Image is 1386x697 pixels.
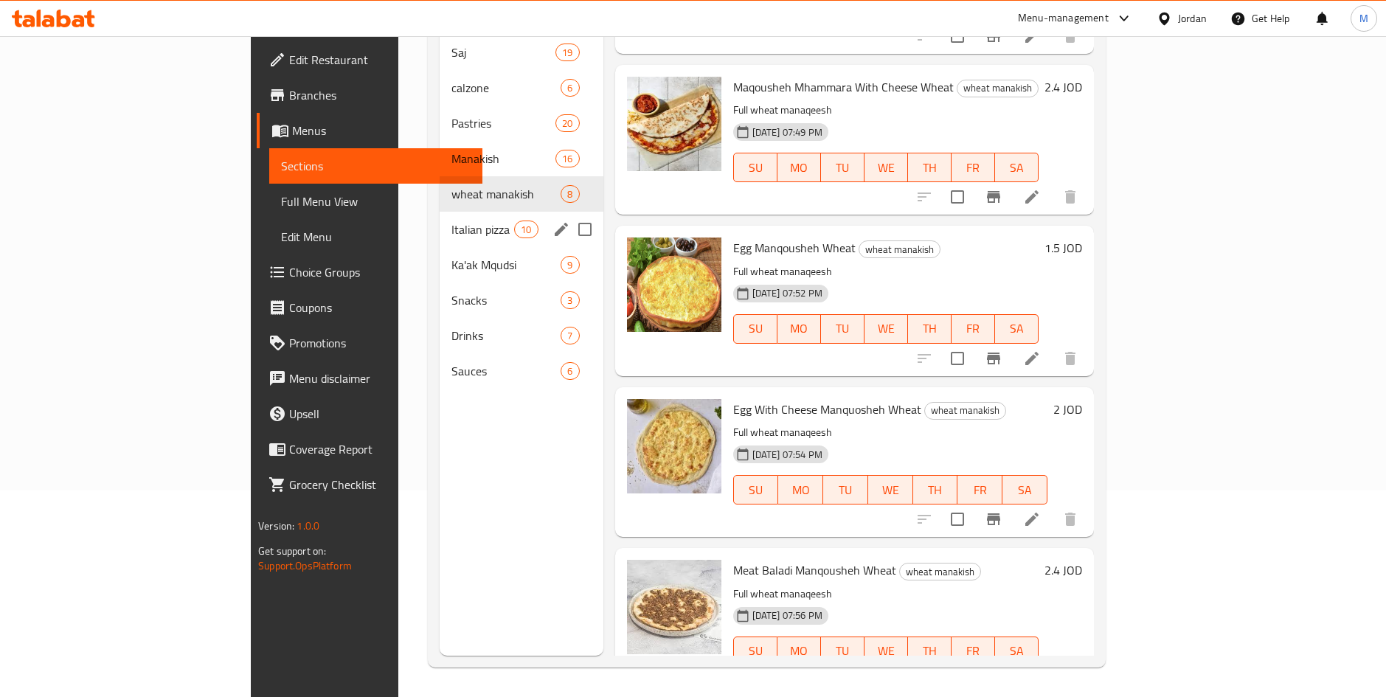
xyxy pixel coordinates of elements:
span: Coverage Report [289,440,471,458]
div: Drinks7 [440,318,603,353]
button: delete [1053,341,1088,376]
h6: 1.5 JOD [1044,237,1082,258]
span: SU [740,318,772,339]
div: Ka'ak Mqudsi9 [440,247,603,282]
span: 16 [556,152,578,166]
div: wheat manakish [957,80,1039,97]
a: Promotions [257,325,482,361]
button: SA [995,314,1039,344]
span: 6 [561,81,578,95]
div: calzone6 [440,70,603,105]
span: Select to update [942,181,973,212]
span: WE [870,157,902,178]
span: Edit Restaurant [289,51,471,69]
button: TH [908,314,952,344]
button: delete [1053,502,1088,537]
div: wheat manakish [451,185,561,203]
span: [DATE] 07:52 PM [746,286,828,300]
span: Promotions [289,334,471,352]
span: Egg With Cheese Manquosheh Wheat [733,398,921,420]
span: Snacks [451,291,561,309]
span: Egg Manqousheh Wheat [733,237,856,259]
span: Choice Groups [289,263,471,281]
span: Version: [258,516,294,535]
span: Menus [292,122,471,139]
div: items [555,150,579,167]
div: Jordan [1178,10,1207,27]
span: wheat manakish [925,402,1005,419]
span: Full Menu View [281,193,471,210]
div: items [555,44,579,61]
span: SU [740,640,772,662]
button: WE [864,637,908,666]
span: Ka'ak Mqudsi [451,256,561,274]
button: TU [821,637,864,666]
span: 1.0.0 [297,516,319,535]
a: Menu disclaimer [257,361,482,396]
a: Full Menu View [269,184,482,219]
p: Full wheat manaqeesh [733,263,1039,281]
span: SA [1001,157,1033,178]
span: Menu disclaimer [289,370,471,387]
div: Saj19 [440,35,603,70]
button: Branch-specific-item [976,179,1011,215]
button: TU [823,475,868,504]
span: 10 [515,223,537,237]
span: 7 [561,329,578,343]
span: FR [957,318,989,339]
span: TH [914,640,946,662]
div: wheat manakish [899,563,981,580]
span: WE [870,318,902,339]
span: Grocery Checklist [289,476,471,493]
span: wheat manakish [957,80,1038,97]
button: MO [777,314,821,344]
h6: 2.4 JOD [1044,77,1082,97]
span: SU [740,479,773,501]
div: items [561,362,579,380]
span: SA [1001,640,1033,662]
a: Coverage Report [257,431,482,467]
img: Maqousheh Mhammara With Cheese Wheat [627,77,721,171]
span: TH [914,157,946,178]
span: SA [1008,479,1042,501]
span: [DATE] 07:54 PM [746,448,828,462]
img: Egg With Cheese Manquosheh Wheat [627,399,721,493]
a: Upsell [257,396,482,431]
div: Menu-management [1018,10,1109,27]
span: Branches [289,86,471,104]
nav: Menu sections [440,29,603,395]
a: Edit Menu [269,219,482,254]
div: Sauces6 [440,353,603,389]
span: calzone [451,79,561,97]
a: Menus [257,113,482,148]
span: M [1359,10,1368,27]
span: TH [919,479,952,501]
button: SA [995,637,1039,666]
button: WE [868,475,913,504]
button: Branch-specific-item [976,341,1011,376]
div: items [555,114,579,132]
div: Snacks3 [440,282,603,318]
span: TU [827,318,859,339]
div: Italian pizza10edit [440,212,603,247]
a: Edit Restaurant [257,42,482,77]
a: Support.OpsPlatform [258,556,352,575]
span: 6 [561,364,578,378]
div: items [561,256,579,274]
span: Pastries [451,114,555,132]
p: Full wheat manaqeesh [733,423,1047,442]
span: Edit Menu [281,228,471,246]
button: TH [913,475,958,504]
button: WE [864,153,908,182]
img: Egg Manqousheh Wheat [627,237,721,332]
button: edit [550,218,572,240]
span: TH [914,318,946,339]
span: TU [827,157,859,178]
span: WE [870,640,902,662]
span: FR [957,157,989,178]
a: Edit menu item [1023,350,1041,367]
span: 9 [561,258,578,272]
span: Drinks [451,327,561,344]
div: Manakish16 [440,141,603,176]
